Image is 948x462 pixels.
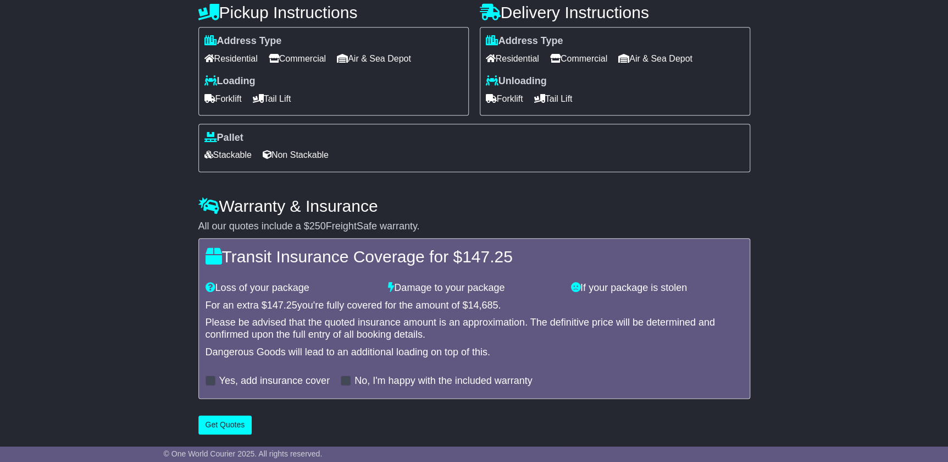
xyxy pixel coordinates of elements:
h4: Pickup Instructions [198,3,469,21]
span: Commercial [269,50,326,67]
div: Please be advised that the quoted insurance amount is an approximation. The definitive price will... [206,317,743,340]
div: Loss of your package [200,282,383,294]
label: Pallet [204,132,243,144]
button: Get Quotes [198,415,252,435]
label: Unloading [486,75,547,87]
h4: Warranty & Insurance [198,197,750,215]
label: Yes, add insurance cover [219,375,330,387]
label: Address Type [204,35,282,47]
span: Commercial [550,50,607,67]
label: Loading [204,75,256,87]
span: Tail Lift [253,90,291,107]
span: 14,685 [468,300,498,311]
span: Non Stackable [263,146,329,163]
span: Residential [204,50,258,67]
div: For an extra $ you're fully covered for the amount of $ . [206,300,743,312]
span: Residential [486,50,539,67]
span: Air & Sea Depot [337,50,411,67]
label: No, I'm happy with the included warranty [354,375,533,387]
div: Damage to your package [382,282,566,294]
span: Air & Sea Depot [618,50,692,67]
h4: Transit Insurance Coverage for $ [206,248,743,266]
span: 250 [309,221,326,232]
span: Forklift [486,90,523,107]
span: Stackable [204,146,252,163]
span: 147.25 [462,248,513,266]
label: Address Type [486,35,563,47]
span: Forklift [204,90,242,107]
div: Dangerous Goods will lead to an additional loading on top of this. [206,346,743,359]
div: If your package is stolen [566,282,749,294]
div: All our quotes include a $ FreightSafe warranty. [198,221,750,233]
span: © One World Courier 2025. All rights reserved. [164,449,323,458]
span: 147.25 [267,300,297,311]
span: Tail Lift [534,90,573,107]
h4: Delivery Instructions [480,3,750,21]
